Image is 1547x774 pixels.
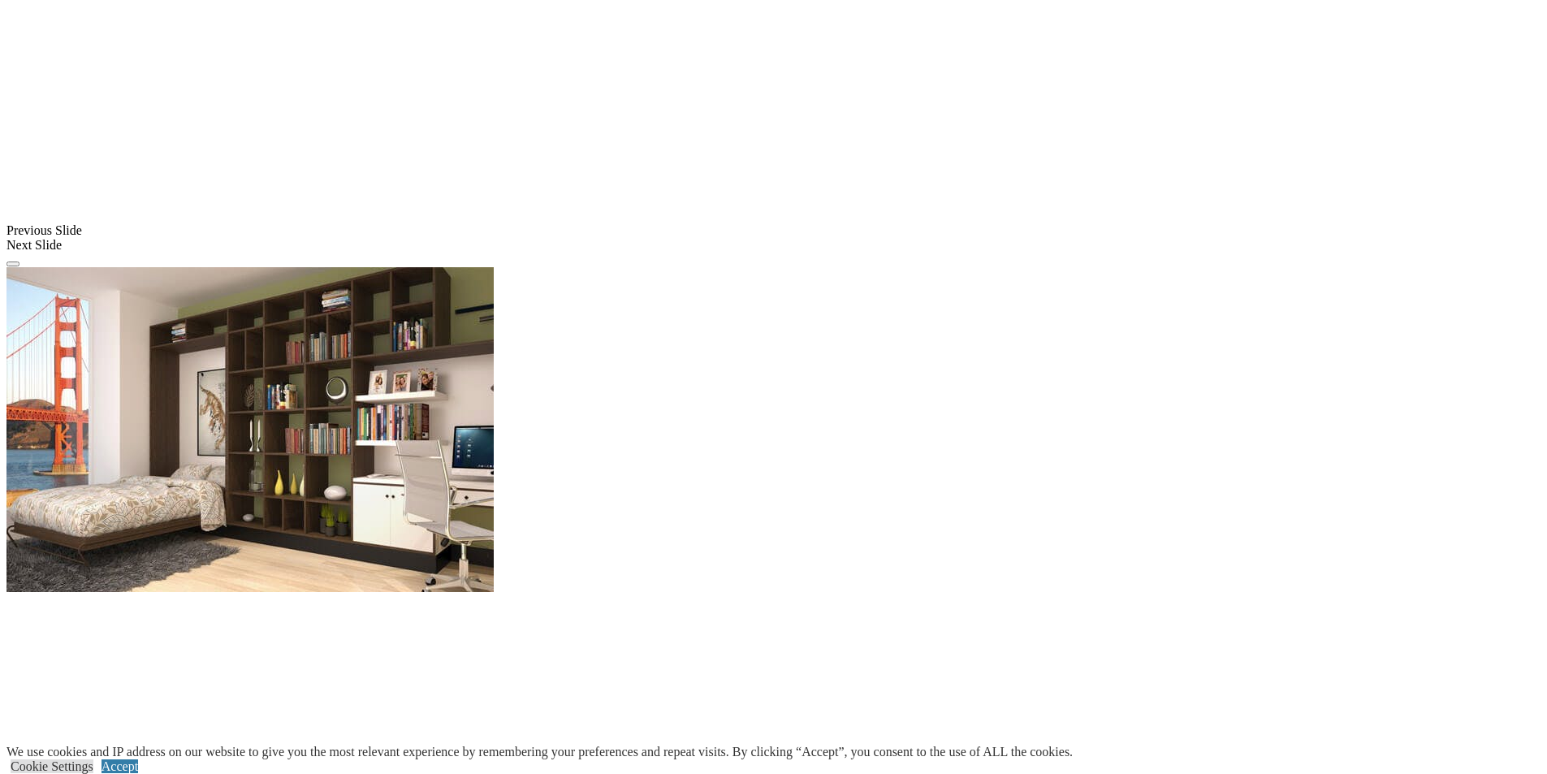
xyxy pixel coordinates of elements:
[6,223,1541,238] div: Previous Slide
[102,759,138,773] a: Accept
[6,262,19,266] button: Click here to pause slide show
[11,759,93,773] a: Cookie Settings
[6,745,1073,759] div: We use cookies and IP address on our website to give you the most relevant experience by remember...
[6,267,494,592] img: Banner for mobile view
[6,238,1541,253] div: Next Slide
